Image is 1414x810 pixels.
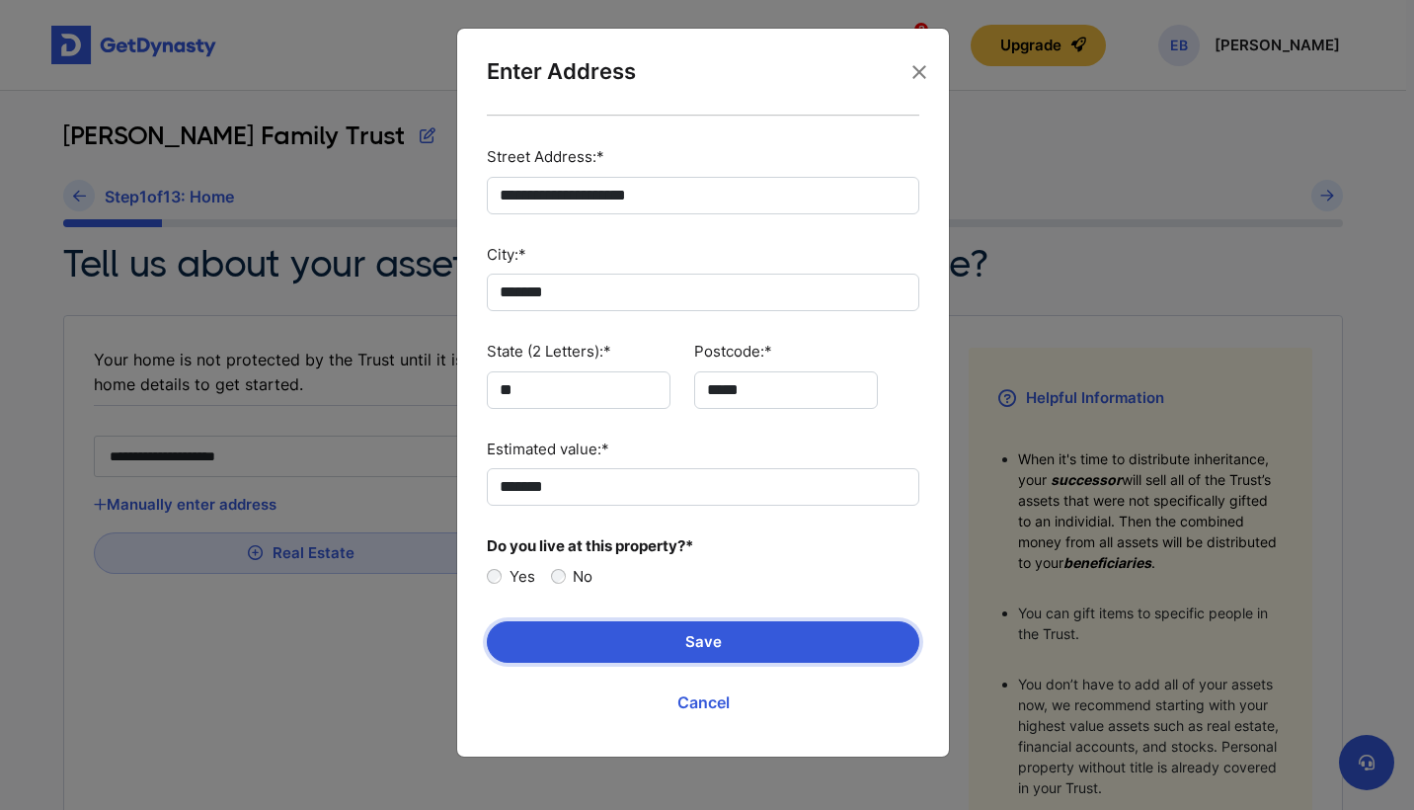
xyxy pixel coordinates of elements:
[487,678,919,727] a: Cancel
[487,439,609,461] label: Estimated value:*
[510,566,535,589] label: Yes
[487,621,919,663] button: Save
[487,535,693,558] span: Do you live at this property?*
[487,341,611,364] label: State (2 Letters):*
[694,341,772,364] label: Postcode:*
[911,64,927,80] button: Close
[487,146,604,169] label: Street Address:*
[487,244,526,267] label: City:*
[487,58,636,85] div: Enter Address
[573,566,592,589] label: No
